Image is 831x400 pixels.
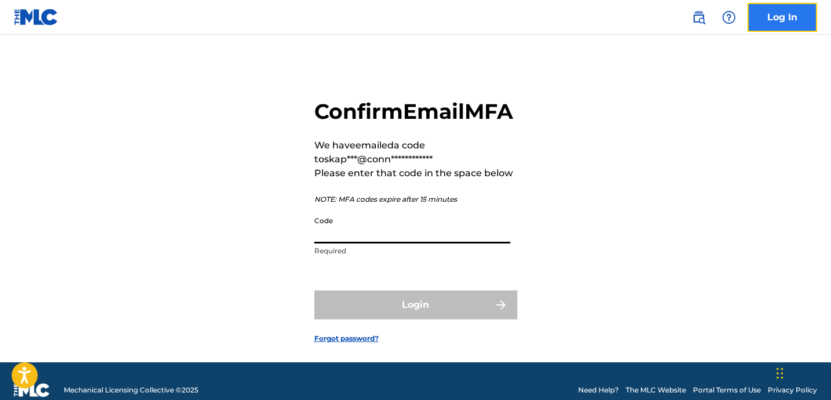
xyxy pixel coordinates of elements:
img: help [722,10,736,24]
img: search [692,10,706,24]
a: Forgot password? [314,333,379,344]
img: MLC Logo [14,9,59,26]
h2: Confirm Email MFA [314,99,517,125]
a: The MLC Website [626,385,686,395]
img: logo [14,383,50,397]
a: Privacy Policy [768,385,817,395]
div: Drag [776,356,783,391]
span: Mechanical Licensing Collective © 2025 [64,385,198,395]
a: Public Search [687,6,710,29]
p: Required [314,246,510,256]
a: Need Help? [578,385,619,395]
p: Please enter that code in the space below [314,166,517,180]
a: Portal Terms of Use [693,385,761,395]
a: Log In [747,3,817,32]
iframe: Chat Widget [773,344,831,400]
div: Help [717,6,741,29]
p: NOTE: MFA codes expire after 15 minutes [314,194,517,205]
